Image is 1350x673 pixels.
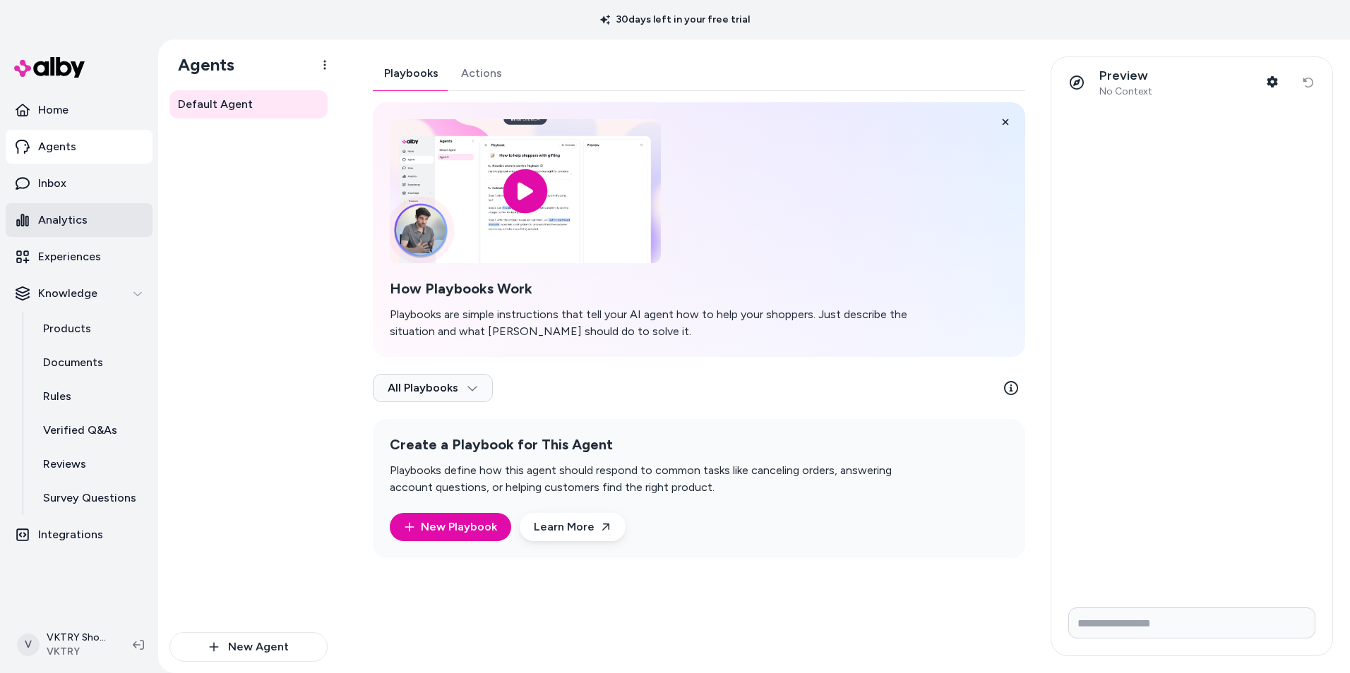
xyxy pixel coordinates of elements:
[47,631,110,645] p: VKTRY Shopify
[6,240,153,274] a: Experiences
[6,166,153,200] a: Inbox
[1099,85,1152,98] span: No Context
[29,380,153,413] a: Rules
[390,306,932,340] p: Playbooks are simple instructions that tell your AI agent how to help your shoppers. Just describ...
[592,13,758,27] p: 30 days left in your free trial
[38,526,103,543] p: Integrations
[178,96,253,113] span: Default Agent
[38,285,97,302] p: Knowledge
[29,447,153,481] a: Reviews
[14,57,85,78] img: alby Logo
[390,513,511,541] button: New Playbook
[29,413,153,447] a: Verified Q&As
[38,102,68,119] p: Home
[169,90,328,119] a: Default Agent
[1099,68,1152,84] p: Preview
[43,422,117,439] p: Verified Q&As
[38,138,76,155] p: Agents
[390,280,932,298] h2: How Playbooks Work
[43,354,103,371] p: Documents
[450,56,513,90] button: Actions
[169,632,328,662] button: New Agent
[38,212,88,229] p: Analytics
[390,436,932,454] h2: Create a Playbook for This Agent
[6,277,153,310] button: Knowledge
[6,518,153,552] a: Integrations
[373,56,450,90] button: Playbooks
[47,645,110,659] span: VKTRY
[167,54,234,75] h1: Agents
[373,374,493,402] button: All Playbooks
[43,388,71,405] p: Rules
[43,320,91,337] p: Products
[29,481,153,515] a: Survey Questions
[43,456,86,473] p: Reviews
[520,513,626,541] a: Learn More
[29,312,153,346] a: Products
[404,519,497,535] a: New Playbook
[29,346,153,380] a: Documents
[388,381,478,395] span: All Playbooks
[8,622,121,667] button: VVKTRY ShopifyVKTRY
[6,130,153,164] a: Agents
[38,248,101,265] p: Experiences
[17,633,40,656] span: V
[38,175,66,192] p: Inbox
[43,490,136,507] p: Survey Questions
[6,93,153,127] a: Home
[390,462,932,496] p: Playbooks define how this agent should respond to common tasks like canceling orders, answering a...
[6,203,153,237] a: Analytics
[1068,607,1315,638] input: Write your prompt here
